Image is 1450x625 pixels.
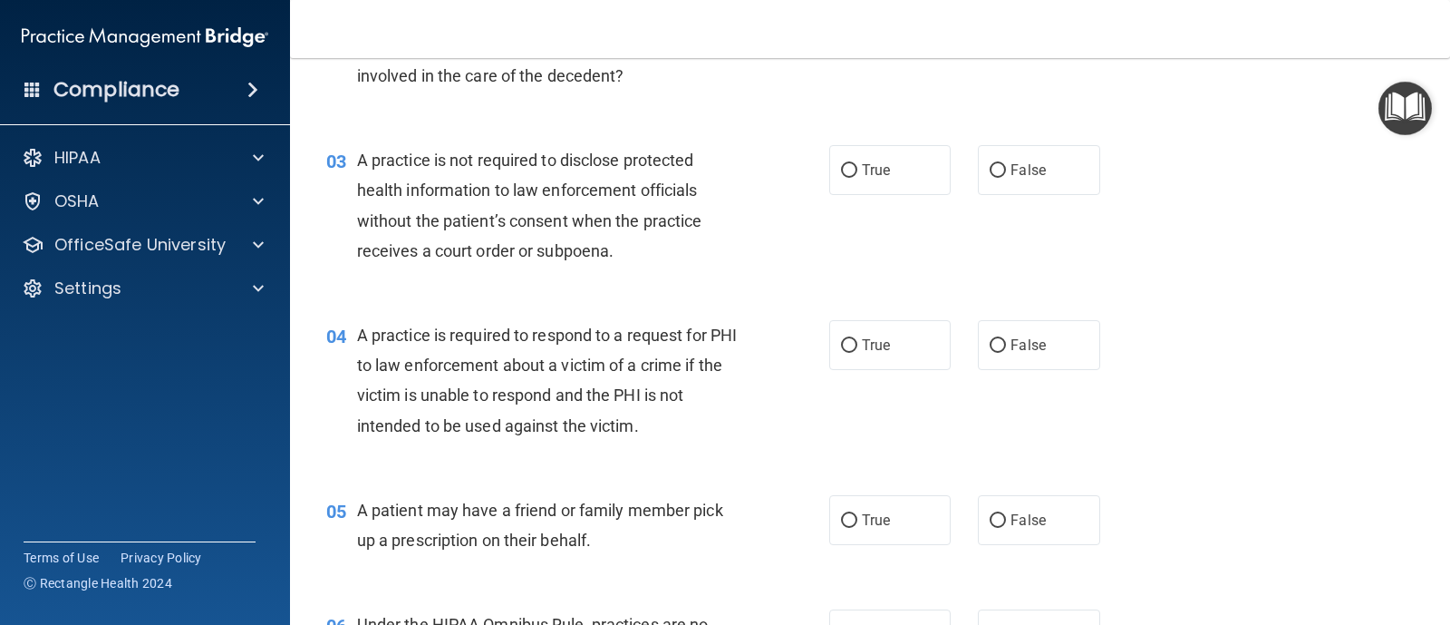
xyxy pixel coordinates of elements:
input: False [990,514,1006,528]
span: True [862,337,890,354]
h4: Compliance [53,77,179,103]
span: A patient may have a friend or family member pick up a prescription on their behalf. [357,501,723,550]
span: True [862,161,890,179]
span: 04 [326,326,346,347]
span: Ⓒ Rectangle Health 2024 [24,574,172,592]
span: 05 [326,501,346,522]
img: PMB logo [22,19,268,55]
input: True [841,164,857,178]
a: Privacy Policy [121,549,202,567]
a: HIPAA [22,147,264,169]
input: True [841,339,857,353]
a: Settings [22,278,264,299]
button: Open Resource Center [1378,82,1432,135]
p: OSHA [54,190,100,212]
input: False [990,164,1006,178]
a: OfficeSafe University [22,234,264,256]
span: True [862,512,890,529]
span: False [1010,161,1046,179]
input: True [841,514,857,528]
a: OSHA [22,190,264,212]
p: Settings [54,278,121,299]
span: False [1010,337,1046,354]
span: False [1010,512,1046,529]
p: HIPAA [54,147,101,169]
input: False [990,339,1006,353]
span: 03 [326,151,346,172]
span: A practice is not required to disclose protected health information to law enforcement officials ... [357,151,702,260]
a: Terms of Use [24,549,99,567]
p: OfficeSafe University [54,234,226,256]
span: A practice is required to respond to a request for PHI to law enforcement about a victim of a cri... [357,326,737,435]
